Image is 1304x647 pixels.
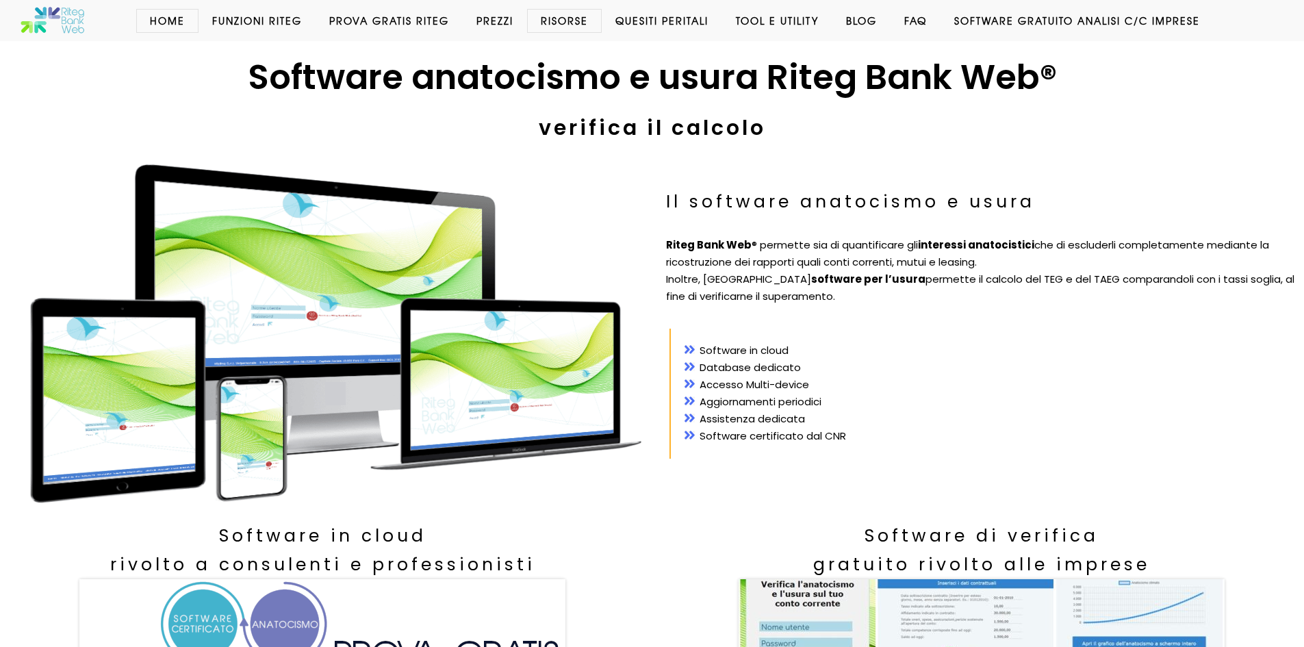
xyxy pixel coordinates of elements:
[21,7,86,34] img: Software anatocismo e usura bancaria
[666,188,1298,216] h3: Il software anatocismo e usura
[722,14,832,27] a: Tool e Utility
[463,14,527,27] a: Prezzi
[14,110,1290,147] h2: verifica il calcolo
[666,237,1298,305] p: ® permette sia di quantificare gli che di escluderli completamente mediante la ricostruzione dei ...
[918,238,1034,252] strong: interessi anatocistici
[527,14,602,27] a: Risorse
[685,411,1281,428] li: Assistenza dedicata
[941,14,1214,27] a: Software GRATUITO analisi c/c imprese
[136,14,199,27] a: Home
[891,14,941,27] a: Faq
[28,160,644,508] img: Il software anatocismo Riteg Bank Web, calcolo e verifica di conto corrente, mutuo e leasing
[685,394,1281,411] li: Aggiornamenti periodici
[685,359,1281,377] li: Database dedicato
[316,14,463,27] a: Prova Gratis Riteg
[685,428,1281,445] li: Software certificato dal CNR
[685,377,1281,394] li: Accesso Multi-device
[811,272,925,286] strong: software per l’usura
[602,14,722,27] a: Quesiti Peritali
[199,14,316,27] a: Funzioni Riteg
[685,342,1281,359] li: Software in cloud
[14,55,1290,100] h1: Software anatocismo e usura Riteg Bank Web®
[832,14,891,27] a: Blog
[666,238,752,252] strong: Riteg Bank Web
